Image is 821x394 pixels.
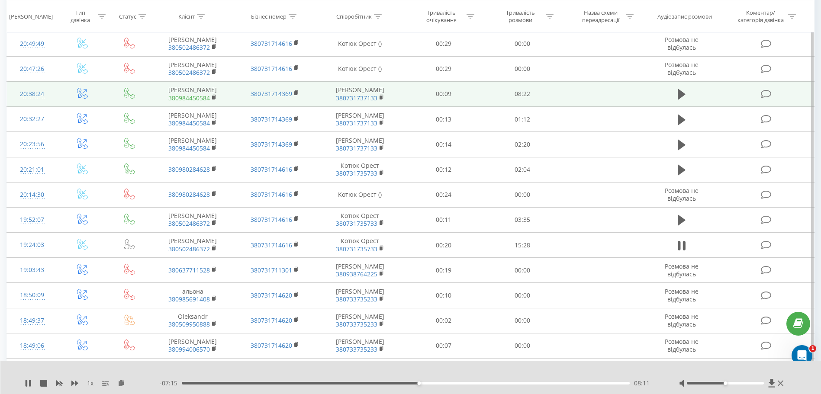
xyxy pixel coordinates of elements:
td: 00:20 [404,233,483,258]
a: 380984450584 [168,144,210,152]
div: [PERSON_NAME] [9,13,53,20]
span: 1 [809,345,816,352]
a: 380502486372 [168,245,210,253]
a: 380731711301 [251,266,292,274]
a: 380731714369 [251,115,292,123]
a: 380731714369 [251,140,292,148]
a: 380731735733 [336,245,377,253]
span: Розмова не відбулась [665,35,699,51]
a: 380731714620 [251,291,292,299]
td: [PERSON_NAME] [316,359,404,384]
td: 03:35 [483,207,562,232]
div: Тривалість очікування [418,9,464,24]
td: [PERSON_NAME] [316,258,404,283]
div: Accessibility label [418,381,421,385]
a: 380733735233 [336,320,377,328]
a: 380637711528 [168,266,210,274]
td: 01:12 [483,107,562,132]
div: Назва схеми переадресації [577,9,624,24]
td: [PERSON_NAME] [316,333,404,358]
td: Котюк Орест [316,207,404,232]
div: 20:32:27 [16,111,48,128]
a: 380984450584 [168,119,210,127]
a: 380938764225 [336,270,377,278]
td: [PERSON_NAME] [152,359,234,384]
td: Котюк Орест [316,157,404,182]
div: 19:52:07 [16,211,48,228]
td: 00:00 [483,258,562,283]
a: 380731714616 [251,165,292,173]
td: 00:09 [404,81,483,106]
div: 20:38:24 [16,86,48,103]
a: 380731714616 [251,190,292,199]
div: 18:49:06 [16,337,48,354]
div: 20:21:01 [16,161,48,178]
td: 00:19 [404,258,483,283]
span: Розмова не відбулась [665,287,699,303]
td: [PERSON_NAME] [152,207,234,232]
a: 380509950888 [168,320,210,328]
td: [PERSON_NAME] [152,81,234,106]
span: - 07:15 [160,379,182,388]
td: 00:13 [404,107,483,132]
a: 380731714620 [251,316,292,324]
a: 380733735233 [336,295,377,303]
td: [PERSON_NAME] [152,56,234,81]
td: 00:05 [404,359,483,384]
div: Accessibility label [724,381,727,385]
a: 380731714616 [251,241,292,249]
div: Бізнес номер [251,13,287,20]
td: Котюк Орест () [316,182,404,207]
a: 380984450584 [168,94,210,102]
span: Розмова не відбулась [665,312,699,328]
div: 19:24:03 [16,237,48,253]
td: Котюк Орест [316,233,404,258]
td: Котюк Орест () [316,56,404,81]
td: 00:00 [483,333,562,358]
span: 1 x [87,379,93,388]
a: 380731714616 [251,39,292,48]
div: 20:49:49 [16,35,48,52]
td: [PERSON_NAME] [316,81,404,106]
a: 380731714616 [251,215,292,224]
td: 00:24 [404,182,483,207]
div: 19:03:43 [16,262,48,279]
a: 380731737133 [336,94,377,102]
td: [PERSON_NAME] [152,107,234,132]
td: 00:00 [483,283,562,308]
div: Коментар/категорія дзвінка [735,9,786,24]
span: 08:11 [634,379,650,388]
div: Тривалість розмови [497,9,544,24]
span: Розмова не відбулась [665,262,699,278]
td: [PERSON_NAME] [152,132,234,157]
div: Тип дзвінка [65,9,96,24]
td: 00:10 [404,283,483,308]
td: [PERSON_NAME] [316,107,404,132]
td: 00:11 [404,207,483,232]
div: Клієнт [178,13,195,20]
td: [PERSON_NAME] [316,283,404,308]
a: 380731714620 [251,341,292,349]
a: 380733735233 [336,345,377,353]
td: 00:00 [483,182,562,207]
span: Розмова не відбулась [665,61,699,77]
td: 02:04 [483,157,562,182]
td: [PERSON_NAME] [316,132,404,157]
div: 18:49:37 [16,312,48,329]
td: 08:22 [483,81,562,106]
a: 380731737133 [336,119,377,127]
div: Статус [119,13,136,20]
td: 00:00 [483,31,562,56]
td: [PERSON_NAME] [152,233,234,258]
td: 00:29 [404,31,483,56]
a: 380731735733 [336,219,377,227]
a: 380994006570 [168,345,210,353]
td: 00:07 [404,333,483,358]
a: 380985691408 [168,295,210,303]
a: 380502486372 [168,68,210,77]
a: 380502486372 [168,43,210,51]
a: 380980284628 [168,190,210,199]
td: 00:02 [404,308,483,333]
iframe: Intercom live chat [792,345,812,366]
span: Розмова не відбулась [665,186,699,202]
